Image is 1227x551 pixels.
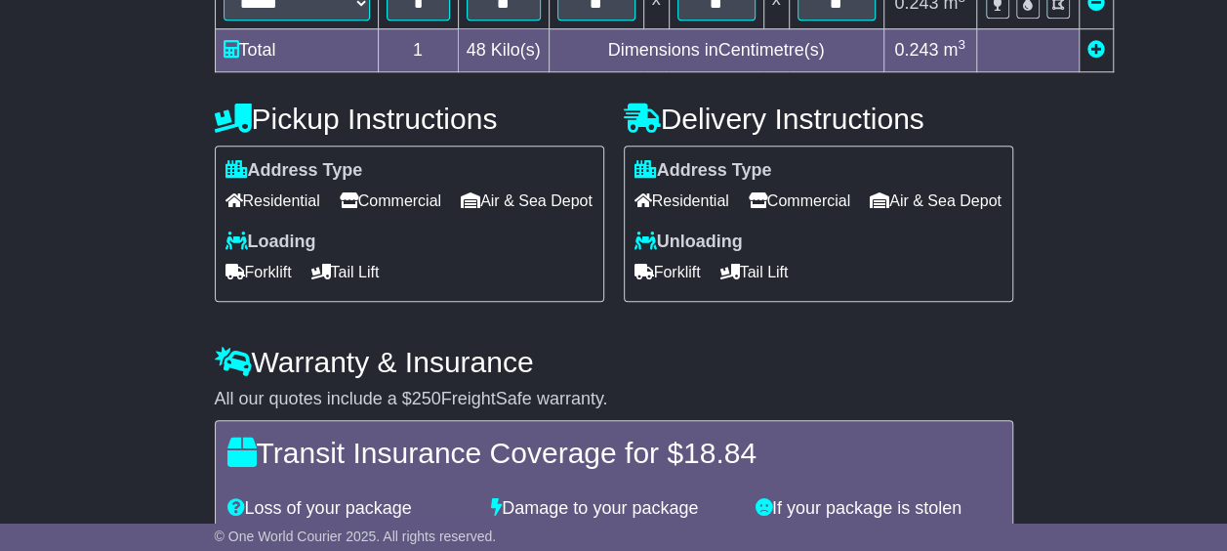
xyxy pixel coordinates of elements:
[1087,40,1105,60] a: Add new item
[215,389,1013,410] div: All our quotes include a $ FreightSafe warranty.
[749,186,850,216] span: Commercial
[225,232,316,253] label: Loading
[870,186,1002,216] span: Air & Sea Depot
[481,498,746,520] div: Damage to your package
[215,103,604,135] h4: Pickup Instructions
[378,28,458,71] td: 1
[683,437,757,469] span: 18.84
[461,186,593,216] span: Air & Sea Depot
[634,232,743,253] label: Unloading
[549,28,883,71] td: Dimensions in Centimetre(s)
[225,257,292,287] span: Forklift
[225,186,320,216] span: Residential
[311,257,380,287] span: Tail Lift
[894,40,938,60] span: 0.243
[746,498,1010,520] div: If your package is stolen
[227,437,1001,469] h4: Transit Insurance Coverage for $
[634,257,701,287] span: Forklift
[943,40,965,60] span: m
[215,529,497,544] span: © One World Courier 2025. All rights reserved.
[624,103,1013,135] h4: Delivery Instructions
[215,28,378,71] td: Total
[218,498,482,520] div: Loss of your package
[634,186,729,216] span: Residential
[634,160,772,182] label: Address Type
[458,28,549,71] td: Kilo(s)
[340,186,441,216] span: Commercial
[225,160,363,182] label: Address Type
[720,257,789,287] span: Tail Lift
[215,346,1013,378] h4: Warranty & Insurance
[958,37,965,52] sup: 3
[412,389,441,408] span: 250
[467,40,486,60] span: 48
